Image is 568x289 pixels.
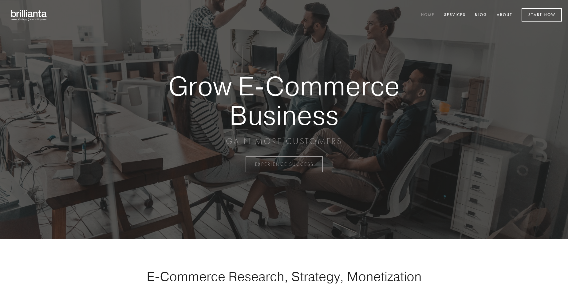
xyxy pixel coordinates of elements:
img: brillianta - research, strategy, marketing [6,6,52,24]
h1: E-Commerce Research, Strategy, Monetization [127,269,441,284]
p: GAIN MORE CUSTOMERS [147,136,421,147]
strong: Grow E-Commerce Business [147,71,421,130]
a: Home [417,10,439,20]
a: EXPERIENCE SUCCESS [246,156,323,172]
a: Services [440,10,470,20]
a: About [493,10,516,20]
a: Blog [471,10,491,20]
a: Start Now [522,8,562,22]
